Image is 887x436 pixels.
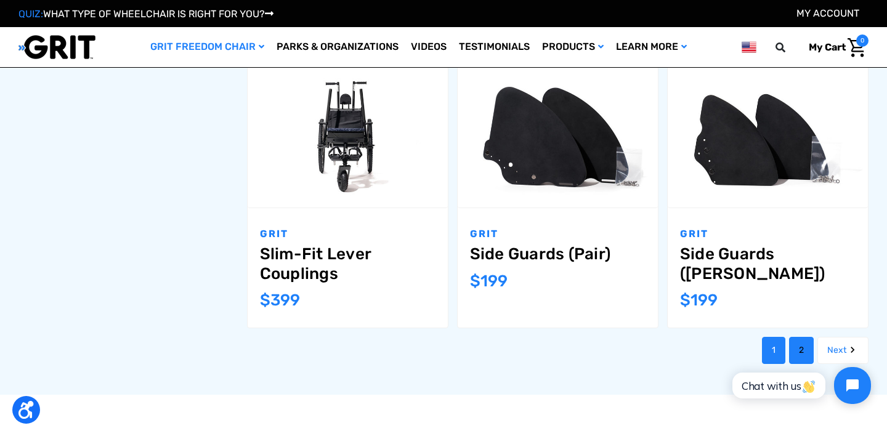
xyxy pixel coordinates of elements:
a: Page 2 of 2 [789,337,814,364]
a: Slim-Fit Lever Couplings,$399.00 [248,63,448,208]
span: $399 [260,291,300,310]
a: Slim-Fit Lever Couplings,$399.00 [260,244,435,283]
img: us.png [742,39,756,55]
p: GRIT [470,227,646,241]
span: $199 [680,291,718,310]
a: Side Guards (GRIT Jr.),$199.00 [668,63,868,208]
span: $199 [470,272,508,291]
img: GRIT Junior Side Guards: pair of side guards and hardware to attach to GRIT Junior, to protect cl... [668,68,868,202]
a: Side Guards (Pair),$199.00 [470,244,646,264]
a: Testimonials [453,27,536,67]
img: Slim-Fit Lever Couplings [248,68,448,202]
input: Search [781,34,800,60]
img: Cart [848,38,865,57]
p: GRIT [260,227,435,241]
a: Learn More [610,27,693,67]
iframe: Tidio Chat [719,357,881,414]
a: Next [817,337,869,364]
a: Cart with 0 items [800,34,869,60]
a: Account [796,7,859,19]
nav: pagination [233,337,869,364]
a: GRIT Freedom Chair [144,27,270,67]
a: QUIZ:WHAT TYPE OF WHEELCHAIR IS RIGHT FOR YOU? [18,8,273,20]
a: Side Guards (Pair),$199.00 [458,63,658,208]
span: My Cart [809,41,846,53]
p: GRIT [680,227,856,241]
img: GRIT All-Terrain Wheelchair and Mobility Equipment [18,34,95,60]
a: Videos [405,27,453,67]
img: GRIT Side Guards: pair of side guards and hardware to attach to GRIT Freedom Chair, to protect cl... [458,68,658,202]
a: Products [536,27,610,67]
a: Page 1 of 2 [762,337,785,364]
span: QUIZ: [18,8,43,20]
a: Side Guards (GRIT Jr.),$199.00 [680,244,856,283]
a: Parks & Organizations [270,27,405,67]
span: 0 [856,34,869,47]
